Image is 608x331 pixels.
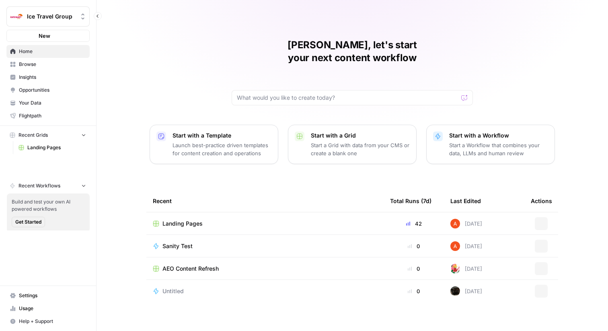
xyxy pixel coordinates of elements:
[173,132,271,140] p: Start with a Template
[162,287,184,295] span: Untitled
[19,305,86,312] span: Usage
[6,6,90,27] button: Workspace: Ice Travel Group
[6,302,90,315] a: Usage
[6,71,90,84] a: Insights
[6,315,90,328] button: Help + Support
[450,219,460,228] img: cje7zb9ux0f2nqyv5qqgv3u0jxek
[450,241,482,251] div: [DATE]
[19,99,86,107] span: Your Data
[450,264,460,273] img: bumscs0cojt2iwgacae5uv0980n9
[173,141,271,157] p: Launch best-practice driven templates for content creation and operations
[450,286,460,296] img: a7wp29i4q9fg250eipuu1edzbiqn
[19,48,86,55] span: Home
[449,141,548,157] p: Start a Workflow that combines your data, LLMs and human review
[153,220,377,228] a: Landing Pages
[27,12,76,21] span: Ice Travel Group
[6,97,90,109] a: Your Data
[12,198,85,213] span: Build and test your own AI powered workflows
[6,58,90,71] a: Browse
[450,241,460,251] img: cje7zb9ux0f2nqyv5qqgv3u0jxek
[390,220,438,228] div: 42
[162,265,219,273] span: AEO Content Refresh
[153,242,377,250] a: Sanity Test
[390,242,438,250] div: 0
[18,132,48,139] span: Recent Grids
[6,30,90,42] button: New
[19,61,86,68] span: Browse
[6,129,90,141] button: Recent Grids
[390,265,438,273] div: 0
[19,318,86,325] span: Help + Support
[288,125,417,164] button: Start with a GridStart a Grid with data from your CMS or create a blank one
[6,289,90,302] a: Settings
[19,74,86,81] span: Insights
[150,125,278,164] button: Start with a TemplateLaunch best-practice driven templates for content creation and operations
[6,180,90,192] button: Recent Workflows
[153,190,377,212] div: Recent
[19,292,86,299] span: Settings
[311,141,410,157] p: Start a Grid with data from your CMS or create a blank one
[311,132,410,140] p: Start with a Grid
[15,218,41,226] span: Get Started
[39,32,50,40] span: New
[531,190,552,212] div: Actions
[426,125,555,164] button: Start with a WorkflowStart a Workflow that combines your data, LLMs and human review
[237,94,458,102] input: What would you like to create today?
[18,182,60,189] span: Recent Workflows
[12,217,45,227] button: Get Started
[390,287,438,295] div: 0
[6,109,90,122] a: Flightpath
[390,190,431,212] div: Total Runs (7d)
[153,265,377,273] a: AEO Content Refresh
[450,219,482,228] div: [DATE]
[449,132,548,140] p: Start with a Workflow
[232,39,473,64] h1: [PERSON_NAME], let's start your next content workflow
[450,286,482,296] div: [DATE]
[6,84,90,97] a: Opportunities
[162,242,193,250] span: Sanity Test
[162,220,203,228] span: Landing Pages
[9,9,24,24] img: Ice Travel Group Logo
[153,287,377,295] a: Untitled
[15,141,90,154] a: Landing Pages
[450,264,482,273] div: [DATE]
[19,86,86,94] span: Opportunities
[450,190,481,212] div: Last Edited
[6,45,90,58] a: Home
[27,144,86,151] span: Landing Pages
[19,112,86,119] span: Flightpath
